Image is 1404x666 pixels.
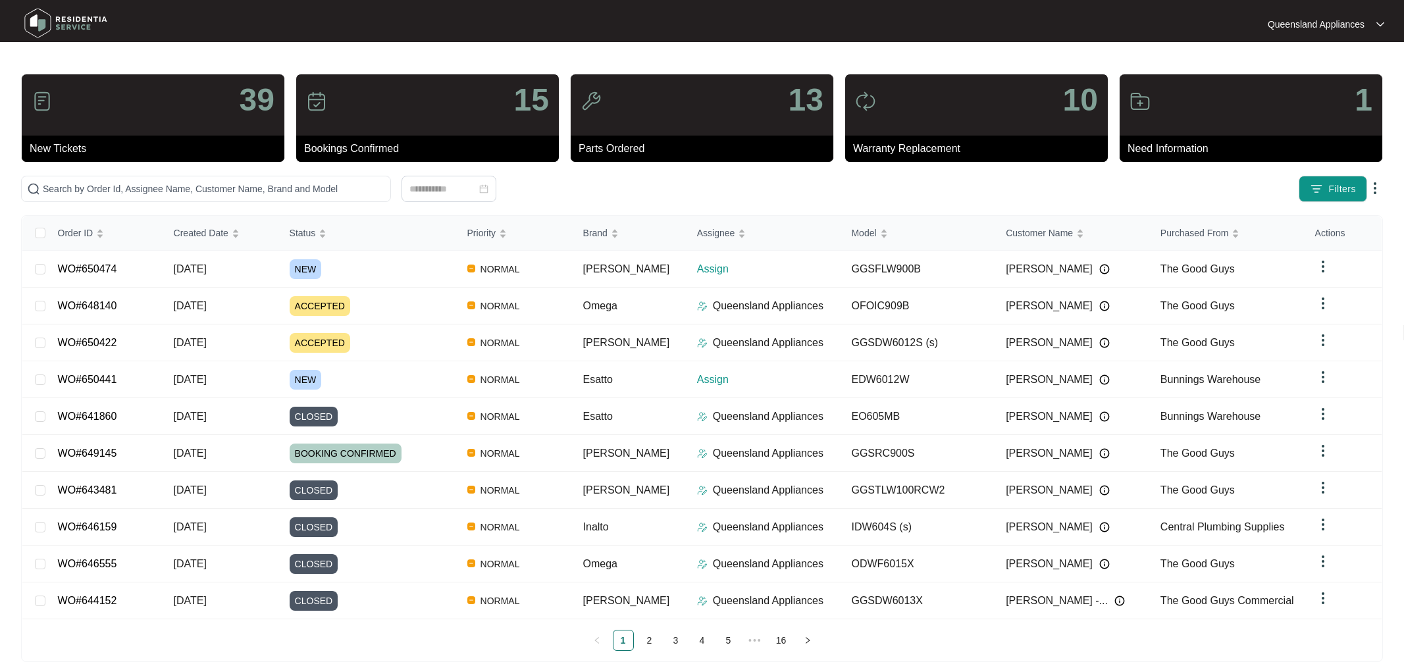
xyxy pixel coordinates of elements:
[290,554,338,574] span: CLOSED
[1063,84,1098,116] p: 10
[163,216,279,251] th: Created Date
[290,370,322,390] span: NEW
[58,263,117,274] a: WO#650474
[697,261,841,277] p: Assign
[771,630,791,650] a: 16
[697,485,708,496] img: Assigner Icon
[1299,176,1367,202] button: filter iconFilters
[1006,556,1093,572] span: [PERSON_NAME]
[713,593,823,609] p: Queensland Appliances
[1006,226,1073,240] span: Customer Name
[841,546,995,582] td: ODWF6015X
[797,630,818,651] button: right
[1099,448,1110,459] img: Info icon
[1376,21,1384,28] img: dropdown arrow
[581,91,602,112] img: icon
[1160,411,1261,422] span: Bunnings Warehouse
[30,141,284,157] p: New Tickets
[697,226,735,240] span: Assignee
[1006,482,1093,498] span: [PERSON_NAME]
[58,448,117,459] a: WO#649145
[573,216,687,251] th: Brand
[771,630,792,651] li: 16
[467,265,475,272] img: Vercel Logo
[583,484,670,496] span: [PERSON_NAME]
[995,216,1150,251] th: Customer Name
[290,226,316,240] span: Status
[841,324,995,361] td: GGSDW6012S (s)
[583,337,670,348] span: [PERSON_NAME]
[58,226,93,240] span: Order ID
[1315,553,1331,569] img: dropdown arrow
[475,482,525,498] span: NORMAL
[58,595,117,606] a: WO#644152
[1315,259,1331,274] img: dropdown arrow
[1160,521,1285,532] span: Central Plumbing Supplies
[583,448,670,459] span: [PERSON_NAME]
[43,182,385,196] input: Search by Order Id, Assignee Name, Customer Name, Brand and Model
[475,335,525,351] span: NORMAL
[697,448,708,459] img: Assigner Icon
[697,559,708,569] img: Assigner Icon
[579,141,833,157] p: Parts Ordered
[697,338,708,348] img: Assigner Icon
[304,141,559,157] p: Bookings Confirmed
[1315,517,1331,532] img: dropdown arrow
[789,84,823,116] p: 13
[841,361,995,398] td: EDW6012W
[47,216,163,251] th: Order ID
[687,216,841,251] th: Assignee
[1328,182,1356,196] span: Filters
[306,91,327,112] img: icon
[174,337,207,348] span: [DATE]
[475,261,525,277] span: NORMAL
[1150,216,1305,251] th: Purchased From
[583,374,613,385] span: Esatto
[290,444,402,463] span: BOOKING CONFIRMED
[1315,480,1331,496] img: dropdown arrow
[475,409,525,424] span: NORMAL
[1310,182,1323,195] img: filter icon
[1160,448,1235,459] span: The Good Guys
[1160,226,1228,240] span: Purchased From
[713,335,823,351] p: Queensland Appliances
[457,216,573,251] th: Priority
[290,333,350,353] span: ACCEPTED
[841,509,995,546] td: IDW604S (s)
[174,374,207,385] span: [DATE]
[1315,406,1331,422] img: dropdown arrow
[1099,264,1110,274] img: Info icon
[692,630,712,650] a: 4
[1006,372,1093,388] span: [PERSON_NAME]
[174,521,207,532] span: [DATE]
[467,596,475,604] img: Vercel Logo
[290,296,350,316] span: ACCEPTED
[174,300,207,311] span: [DATE]
[174,484,207,496] span: [DATE]
[475,298,525,314] span: NORMAL
[697,301,708,311] img: Assigner Icon
[692,630,713,651] li: 4
[475,372,525,388] span: NORMAL
[713,556,823,572] p: Queensland Appliances
[841,435,995,472] td: GGSRC900S
[58,337,117,348] a: WO#650422
[841,398,995,435] td: EO605MB
[666,630,686,650] a: 3
[1006,446,1093,461] span: [PERSON_NAME]
[797,630,818,651] li: Next Page
[1006,409,1093,424] span: [PERSON_NAME]
[1367,180,1383,196] img: dropdown arrow
[290,517,338,537] span: CLOSED
[174,595,207,606] span: [DATE]
[713,446,823,461] p: Queensland Appliances
[719,630,739,650] a: 5
[1160,595,1294,606] span: The Good Guys Commercial
[1305,216,1382,251] th: Actions
[1099,338,1110,348] img: Info icon
[1160,374,1261,385] span: Bunnings Warehouse
[583,300,617,311] span: Omega
[290,480,338,500] span: CLOSED
[583,595,670,606] span: [PERSON_NAME]
[174,226,228,240] span: Created Date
